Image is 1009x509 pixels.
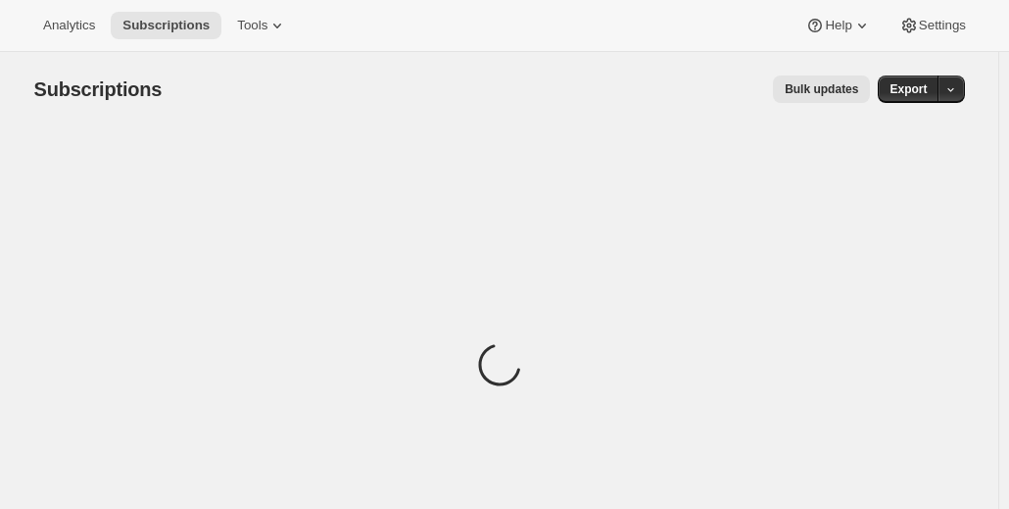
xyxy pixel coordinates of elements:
span: Help [825,18,851,33]
button: Analytics [31,12,107,39]
span: Analytics [43,18,95,33]
button: Settings [888,12,978,39]
button: Export [878,76,938,103]
span: Settings [919,18,966,33]
button: Help [793,12,883,39]
span: Tools [237,18,267,33]
button: Tools [225,12,299,39]
button: Subscriptions [111,12,221,39]
span: Subscriptions [122,18,210,33]
span: Bulk updates [785,81,858,97]
span: Export [889,81,927,97]
button: Bulk updates [773,76,870,103]
span: Subscriptions [34,78,163,100]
